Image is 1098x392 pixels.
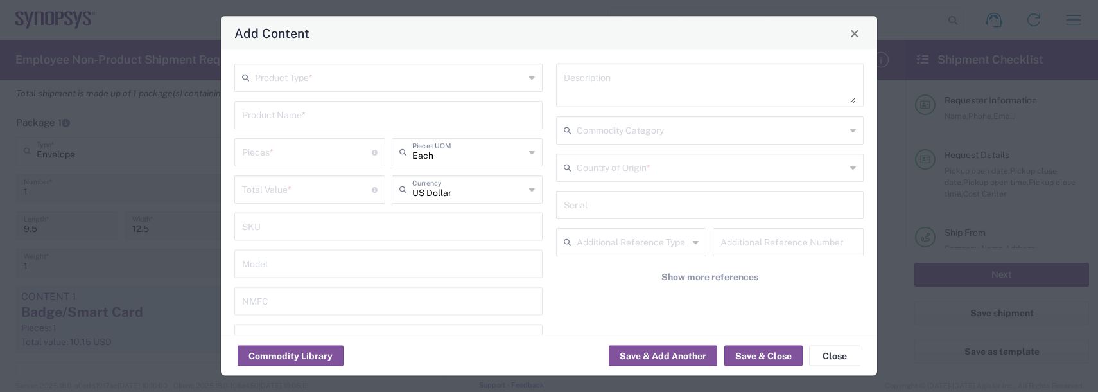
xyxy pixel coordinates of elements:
[724,346,803,366] button: Save & Close
[609,346,717,366] button: Save & Add Another
[661,271,758,283] span: Show more references
[234,24,309,42] h4: Add Content
[846,24,864,42] button: Close
[238,346,344,366] button: Commodity Library
[809,346,860,366] button: Close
